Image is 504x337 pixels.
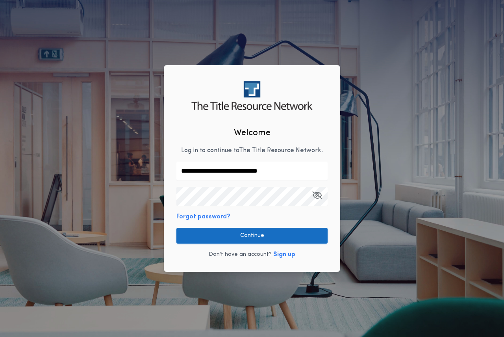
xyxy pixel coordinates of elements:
[176,212,230,222] button: Forgot password?
[234,127,271,140] h2: Welcome
[181,146,323,155] p: Log in to continue to The Title Resource Network .
[273,250,295,259] button: Sign up
[176,228,328,244] button: Continue
[191,81,312,110] img: logo
[209,251,272,259] p: Don't have an account?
